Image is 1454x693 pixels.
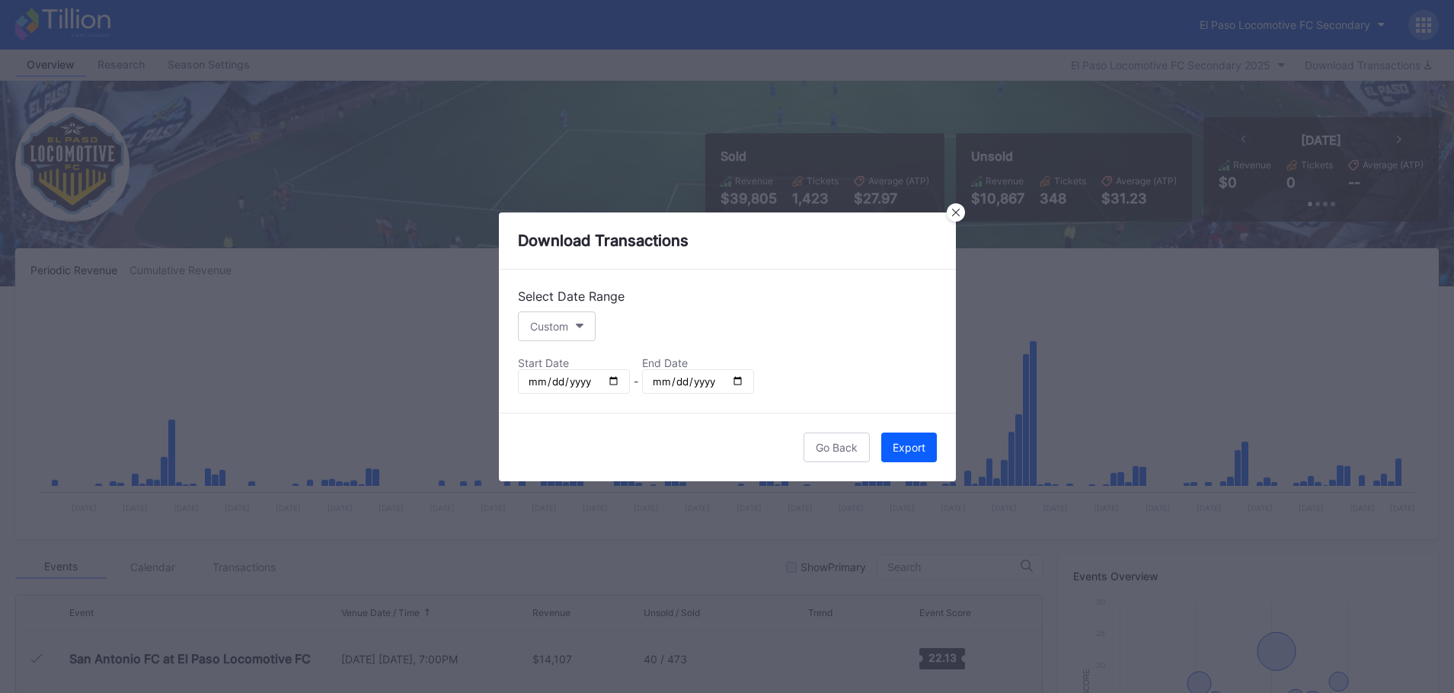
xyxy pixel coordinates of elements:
button: Go Back [804,433,870,462]
div: - [634,375,638,388]
div: Start Date [518,356,630,369]
div: End Date [642,356,754,369]
div: Export [893,441,925,454]
div: Go Back [816,441,858,454]
div: Custom [530,320,568,333]
div: Download Transactions [499,212,956,270]
button: Export [881,433,937,462]
div: Select Date Range [518,289,937,304]
button: Custom [518,311,596,341]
